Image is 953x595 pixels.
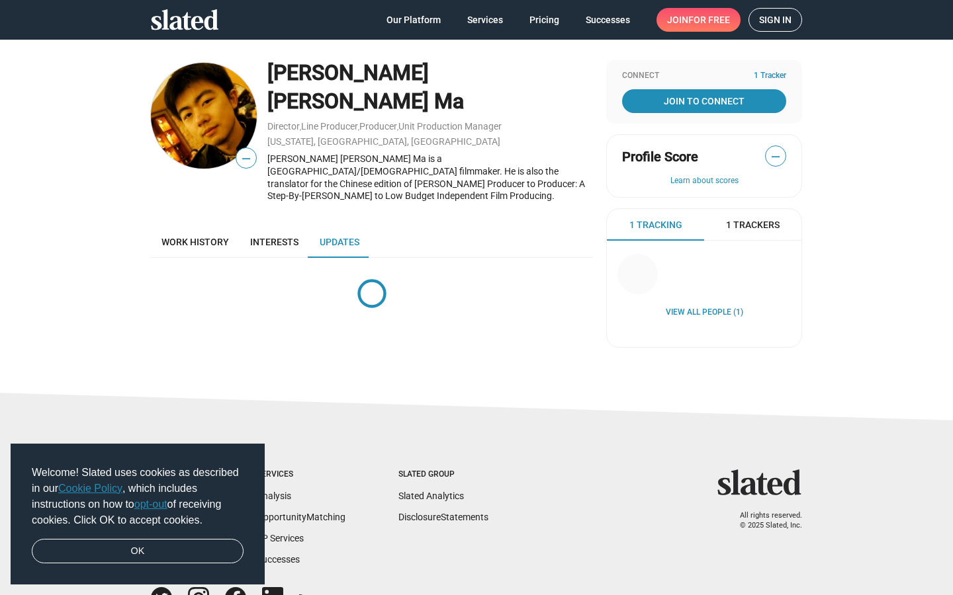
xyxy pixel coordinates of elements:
[257,512,345,522] a: OpportunityMatching
[301,121,358,132] a: Line Producer
[666,307,743,318] a: View all People (1)
[257,554,300,565] a: Successes
[300,124,301,131] span: ,
[250,237,298,247] span: Interests
[749,8,802,32] a: Sign in
[240,226,309,258] a: Interests
[267,59,593,115] div: [PERSON_NAME] [PERSON_NAME] Ma
[267,136,500,147] a: [US_STATE], [GEOGRAPHIC_DATA], [GEOGRAPHIC_DATA]
[688,8,730,32] span: for free
[32,465,244,528] span: Welcome! Slated uses cookies as described in our , which includes instructions on how to of recei...
[586,8,630,32] span: Successes
[309,226,370,258] a: Updates
[766,148,786,165] span: —
[726,219,780,231] span: 1 Trackers
[398,469,488,480] div: Slated Group
[575,8,641,32] a: Successes
[625,89,784,113] span: Join To Connect
[629,219,682,231] span: 1 Tracking
[397,124,398,131] span: ,
[726,511,802,530] p: All rights reserved. © 2025 Slated, Inc.
[398,512,488,522] a: DisclosureStatements
[257,533,304,543] a: EP Services
[398,491,464,501] a: Slated Analytics
[134,498,167,510] a: opt-out
[657,8,741,32] a: Joinfor free
[398,121,502,132] a: Unit Production Manager
[622,89,786,113] a: Join To Connect
[467,8,503,32] span: Services
[519,8,570,32] a: Pricing
[32,539,244,564] a: dismiss cookie message
[358,124,359,131] span: ,
[622,176,786,186] button: Learn about scores
[161,237,229,247] span: Work history
[386,8,441,32] span: Our Platform
[376,8,451,32] a: Our Platform
[754,71,786,81] span: 1 Tracker
[457,8,514,32] a: Services
[151,63,257,169] img: Alex Ruiqing Ma
[151,226,240,258] a: Work history
[622,148,698,166] span: Profile Score
[529,8,559,32] span: Pricing
[359,121,397,132] a: Producer
[320,237,359,247] span: Updates
[267,121,300,132] a: Director
[267,153,593,202] div: [PERSON_NAME] [PERSON_NAME] Ma is a [GEOGRAPHIC_DATA]/[DEMOGRAPHIC_DATA] filmmaker. He is also th...
[236,150,256,167] span: —
[667,8,730,32] span: Join
[11,444,265,585] div: cookieconsent
[58,483,122,494] a: Cookie Policy
[257,469,345,480] div: Services
[759,9,792,31] span: Sign in
[622,71,786,81] div: Connect
[257,491,291,501] a: Analysis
